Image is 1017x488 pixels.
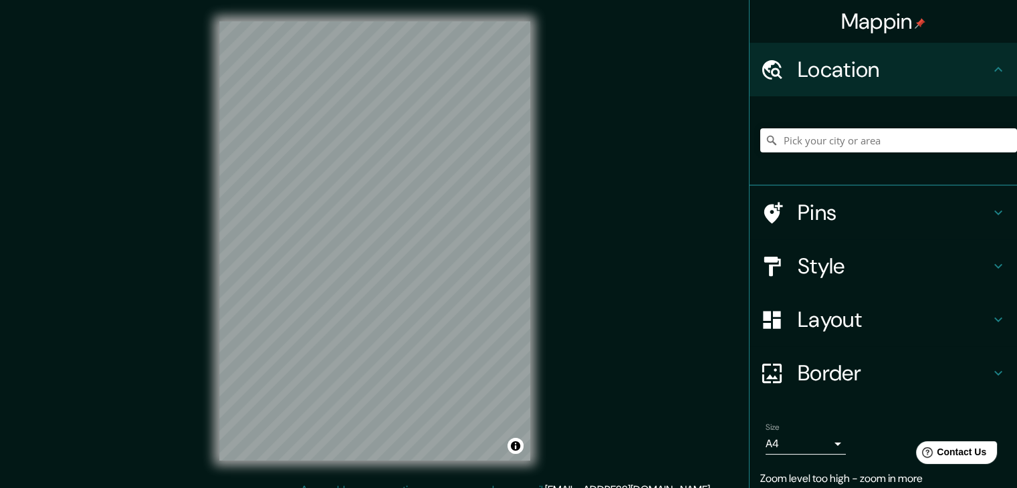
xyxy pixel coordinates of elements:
div: Location [750,43,1017,96]
img: pin-icon.png [915,18,925,29]
div: Style [750,239,1017,293]
h4: Mappin [841,8,926,35]
div: A4 [766,433,846,455]
iframe: Help widget launcher [898,436,1002,473]
div: Pins [750,186,1017,239]
input: Pick your city or area [760,128,1017,152]
h4: Pins [798,199,990,226]
p: Zoom level too high - zoom in more [760,471,1006,487]
label: Size [766,422,780,433]
h4: Location [798,56,990,83]
h4: Style [798,253,990,279]
h4: Border [798,360,990,386]
div: Layout [750,293,1017,346]
div: Border [750,346,1017,400]
button: Toggle attribution [507,438,524,454]
h4: Layout [798,306,990,333]
canvas: Map [219,21,530,461]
